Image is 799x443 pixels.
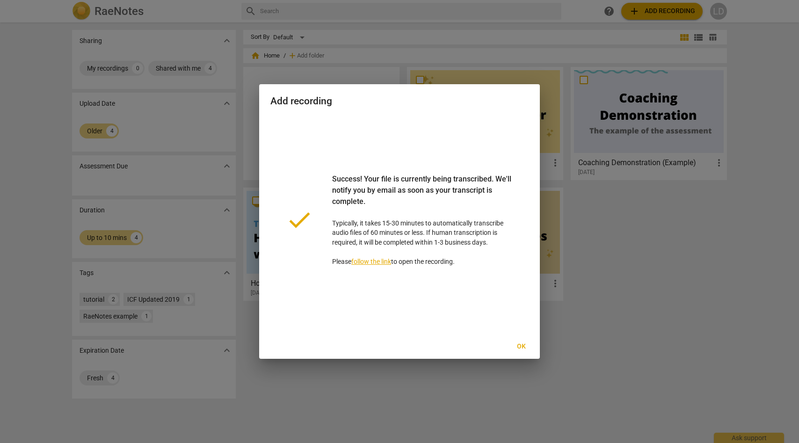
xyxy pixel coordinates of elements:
h2: Add recording [270,95,529,107]
a: follow the link [351,258,391,265]
p: Typically, it takes 15-30 minutes to automatically transcribe audio files of 60 minutes or less. ... [332,174,514,267]
span: done [285,206,313,234]
span: Ok [514,342,529,351]
div: Success! Your file is currently being transcribed. We'll notify you by email as soon as your tran... [332,174,514,218]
